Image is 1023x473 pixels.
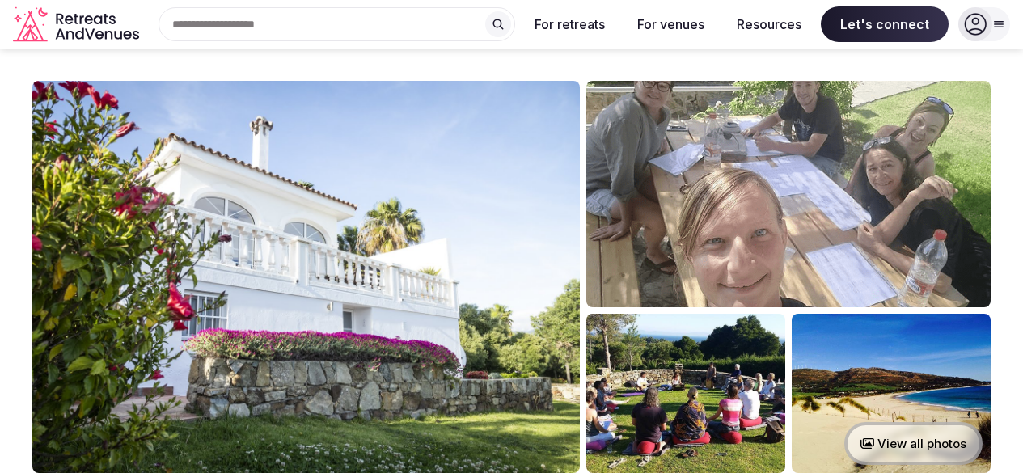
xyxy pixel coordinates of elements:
[586,314,785,473] img: Venue gallery photo
[792,314,991,473] img: Venue gallery photo
[32,81,580,473] img: Venue cover photo
[13,6,142,43] a: Visit the homepage
[724,6,814,42] button: Resources
[586,81,991,307] img: Venue gallery photo
[522,6,618,42] button: For retreats
[844,422,983,465] button: View all photos
[624,6,717,42] button: For venues
[13,6,142,43] svg: Retreats and Venues company logo
[821,6,949,42] span: Let's connect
